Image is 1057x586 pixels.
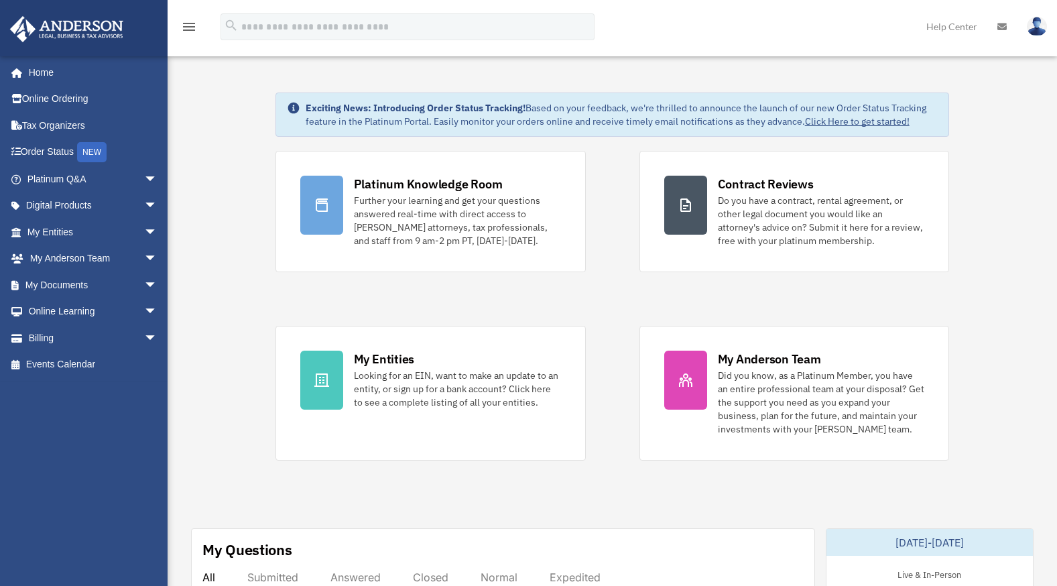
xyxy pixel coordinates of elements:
strong: Exciting News: Introducing Order Status Tracking! [306,102,525,114]
span: arrow_drop_down [144,298,171,326]
a: Click Here to get started! [805,115,910,127]
a: menu [181,23,197,35]
span: arrow_drop_down [144,272,171,299]
a: Billingarrow_drop_down [9,325,178,351]
a: My Entitiesarrow_drop_down [9,219,178,245]
a: My Entities Looking for an EIN, want to make an update to an entity, or sign up for a bank accoun... [275,326,586,461]
div: My Questions [202,540,292,560]
div: Expedited [550,571,601,584]
a: Contract Reviews Do you have a contract, rental agreement, or other legal document you would like... [639,151,950,272]
span: arrow_drop_down [144,325,171,352]
span: arrow_drop_down [144,166,171,193]
div: Submitted [247,571,298,584]
a: Platinum Knowledge Room Further your learning and get your questions answered real-time with dire... [275,151,586,272]
a: Platinum Q&Aarrow_drop_down [9,166,178,192]
div: Contract Reviews [718,176,814,192]
div: All [202,571,215,584]
img: Anderson Advisors Platinum Portal [6,16,127,42]
div: My Entities [354,351,414,367]
span: arrow_drop_down [144,192,171,220]
span: arrow_drop_down [144,245,171,273]
div: Do you have a contract, rental agreement, or other legal document you would like an attorney's ad... [718,194,925,247]
a: Home [9,59,171,86]
div: Further your learning and get your questions answered real-time with direct access to [PERSON_NAM... [354,194,561,247]
div: [DATE]-[DATE] [826,529,1033,556]
a: Online Learningarrow_drop_down [9,298,178,325]
div: Answered [330,571,381,584]
div: Looking for an EIN, want to make an update to an entity, or sign up for a bank account? Click her... [354,369,561,409]
div: Did you know, as a Platinum Member, you have an entire professional team at your disposal? Get th... [718,369,925,436]
a: My Documentsarrow_drop_down [9,272,178,298]
a: Events Calendar [9,351,178,378]
a: My Anderson Team Did you know, as a Platinum Member, you have an entire professional team at your... [639,326,950,461]
a: Online Ordering [9,86,178,113]
div: Closed [413,571,448,584]
div: Live & In-Person [887,567,972,581]
div: Based on your feedback, we're thrilled to announce the launch of our new Order Status Tracking fe... [306,101,938,128]
i: menu [181,19,197,35]
div: NEW [77,142,107,162]
a: Digital Productsarrow_drop_down [9,192,178,219]
span: arrow_drop_down [144,219,171,246]
a: Order StatusNEW [9,139,178,166]
div: Normal [481,571,517,584]
div: My Anderson Team [718,351,821,367]
i: search [224,18,239,33]
div: Platinum Knowledge Room [354,176,503,192]
a: Tax Organizers [9,112,178,139]
img: User Pic [1027,17,1047,36]
a: My Anderson Teamarrow_drop_down [9,245,178,272]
